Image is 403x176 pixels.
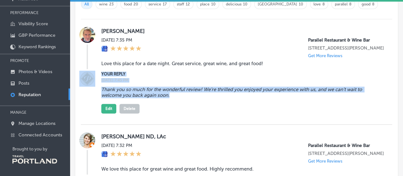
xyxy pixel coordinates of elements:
[110,151,141,157] div: 5 Stars
[226,2,241,6] a: delicious
[177,2,184,6] a: staff
[200,2,210,6] a: place
[99,2,108,6] a: wine
[18,69,52,74] p: Photos & Videos
[12,147,70,151] p: Brought to you by
[109,2,114,6] a: 23
[18,132,62,138] p: Connected Accounts
[110,45,141,52] div: 5 Stars
[308,53,342,58] p: Get More Reviews
[322,2,325,6] a: 8
[308,159,342,164] p: Get More Reviews
[101,133,385,140] label: [PERSON_NAME] ND, LAc
[308,45,385,51] p: 3101 NE Sandy Boulevard
[101,104,116,113] button: Edit
[258,2,297,6] a: [GEOGRAPHIC_DATA]
[124,2,132,6] a: food
[18,21,48,27] p: Visibility Score
[18,80,29,86] p: Posts
[101,37,141,43] label: [DATE] 7:35 PM
[119,104,140,113] button: Delete
[101,166,363,172] blockquote: We love this place for great wine and great food. Highly recommend.
[186,2,190,6] a: 12
[299,2,303,6] a: 10
[243,2,248,6] a: 10
[349,2,351,6] a: 8
[18,121,55,126] p: Manage Locations
[18,33,55,38] p: GBP Performance
[101,87,363,98] blockquote: Thank you so much for the wonderful review! We’re thrilled you enjoyed your experience with us, a...
[133,2,138,6] a: 20
[335,2,348,6] a: parallel
[12,155,57,164] img: Travel Portland
[308,37,385,43] p: Parallel Restaurant & Wine Bar
[308,143,385,148] p: Parallel Restaurant & Wine Bar
[362,2,371,6] a: good
[101,61,363,66] blockquote: Love this place for a date night. Great service, great wine, and great food!
[18,44,56,50] p: Keyword Rankings
[79,71,95,87] img: Image
[101,78,385,82] label: [DATE] 7:45 PM
[313,2,321,6] a: love
[101,143,141,148] label: [DATE] 7:32 PM
[308,151,385,156] p: 3101 NE Sandy Boulevard
[372,2,374,6] a: 8
[211,2,216,6] a: 10
[101,72,385,76] label: YOUR REPLY
[101,28,385,34] label: [PERSON_NAME]
[18,92,41,97] p: Reputation
[163,2,167,6] a: 17
[148,2,161,6] a: service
